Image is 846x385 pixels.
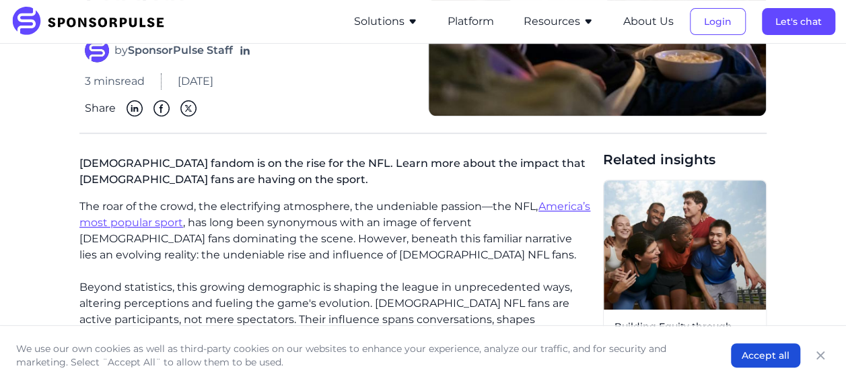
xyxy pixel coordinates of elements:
[614,320,755,373] span: Building Equity through Sponsorship: Why Ownable IP Creates Lasting Brand Impact
[238,44,252,57] a: Follow on LinkedIn
[603,150,767,169] span: Related insights
[178,73,213,90] span: [DATE]
[85,38,109,63] img: SponsorPulse Staff
[762,8,835,35] button: Let's chat
[623,13,674,30] button: About Us
[79,199,592,263] p: The roar of the crowd, the electrifying atmosphere, the undeniable passion—the NFL, , has long be...
[690,15,746,28] a: Login
[85,73,145,90] span: 3 mins read
[153,100,170,116] img: Facebook
[16,342,704,369] p: We use our own cookies as well as third-party cookies on our websites to enhance your experience,...
[604,180,766,310] img: Photo by Leire Cavia, courtesy of Unsplash
[448,13,494,30] button: Platform
[85,100,116,116] span: Share
[128,44,233,57] strong: SponsorPulse Staff
[779,320,846,385] iframe: Chat Widget
[127,100,143,116] img: Linkedin
[79,150,592,199] p: [DEMOGRAPHIC_DATA] fandom is on the rise for the NFL. Learn more about the impact that [DEMOGRAPH...
[623,15,674,28] a: About Us
[779,320,846,385] div: 聊天小组件
[524,13,594,30] button: Resources
[11,7,174,36] img: SponsorPulse
[690,8,746,35] button: Login
[731,343,800,367] button: Accept all
[762,15,835,28] a: Let's chat
[180,100,197,116] img: Twitter
[79,200,590,229] a: America’s most popular sport
[448,15,494,28] a: Platform
[114,42,233,59] span: by
[354,13,418,30] button: Solutions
